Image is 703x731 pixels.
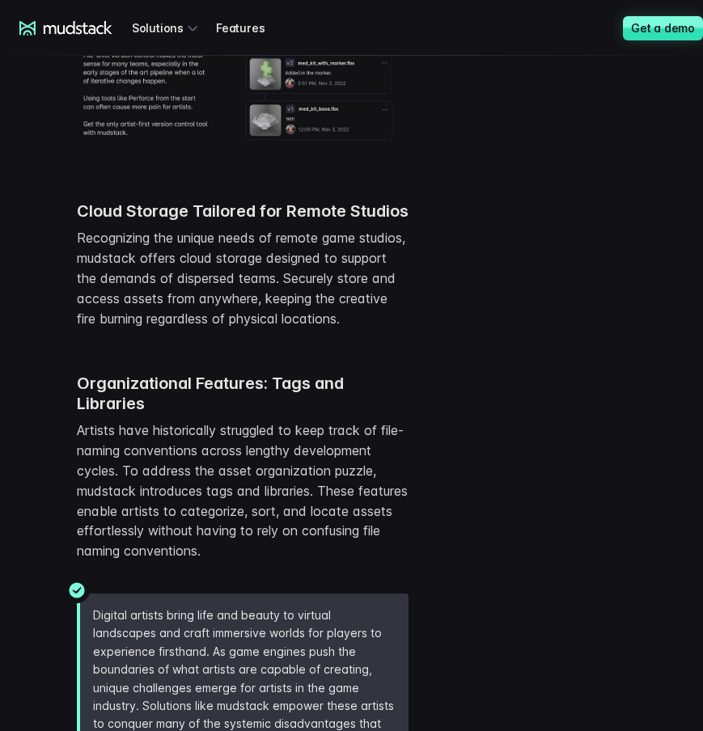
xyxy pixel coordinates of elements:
[216,13,284,43] a: Features
[77,420,409,561] p: Artists have historically struggled to keep track of file-naming conventions across lengthy devel...
[19,21,112,36] a: mudstack logo
[77,374,344,413] strong: Organizational Features: Tags and Libraries
[623,16,703,40] a: Get a demo
[132,13,203,43] div: Solutions
[77,201,409,221] strong: Cloud Storage Tailored for Remote Studios
[77,228,409,328] p: Recognizing the unique needs of remote game studios, mudstack offers cloud storage designed to su...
